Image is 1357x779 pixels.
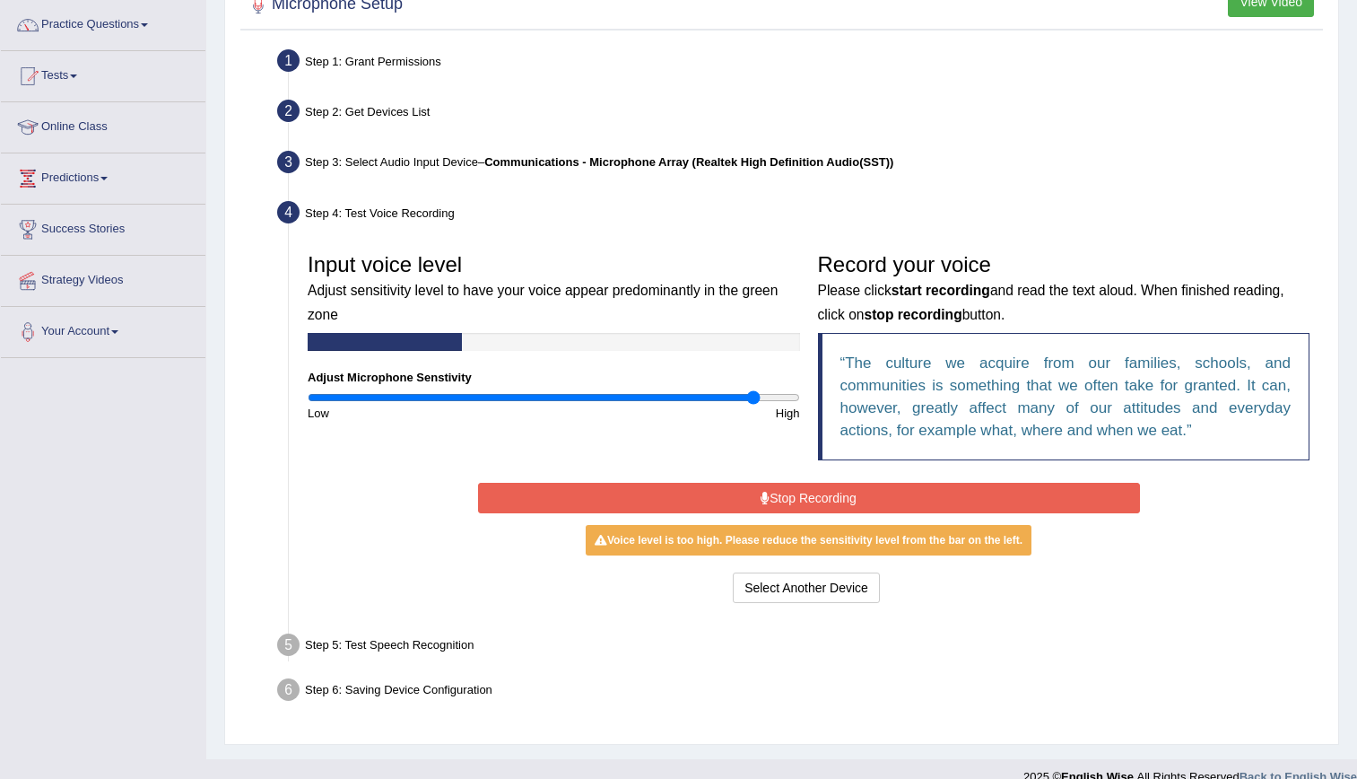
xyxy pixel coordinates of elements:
button: Select Another Device [733,573,880,603]
div: Low [299,405,553,422]
h3: Record your voice [818,253,1310,324]
b: Communications - Microphone Array (Realtek High Definition Audio(SST)) [484,155,893,169]
a: Strategy Videos [1,256,205,301]
div: Step 4: Test Voice Recording [269,196,1330,235]
div: Step 2: Get Devices List [269,94,1330,134]
div: Voice level is too high. Please reduce the sensitivity level from the bar on the left. [586,525,1031,556]
small: Adjust sensitivity level to have your voice appear predominantly in the green zone [308,283,778,321]
div: Step 3: Select Audio Input Device [269,145,1330,185]
button: Stop Recording [478,483,1140,513]
small: Please click and read the text aloud. When finished reading, click on button. [818,283,1284,321]
q: The culture we acquire from our families, schools, and communities is something that we often tak... [840,354,1292,439]
h3: Input voice level [308,253,800,324]
a: Success Stories [1,205,205,249]
span: – [478,155,893,169]
div: High [553,405,808,422]
a: Tests [1,51,205,96]
a: Your Account [1,307,205,352]
b: stop recording [865,307,962,322]
div: Step 1: Grant Permissions [269,44,1330,83]
b: start recording [892,283,990,298]
label: Adjust Microphone Senstivity [308,369,472,386]
a: Predictions [1,153,205,198]
div: Step 5: Test Speech Recognition [269,628,1330,668]
div: Step 6: Saving Device Configuration [269,673,1330,713]
a: Online Class [1,102,205,147]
